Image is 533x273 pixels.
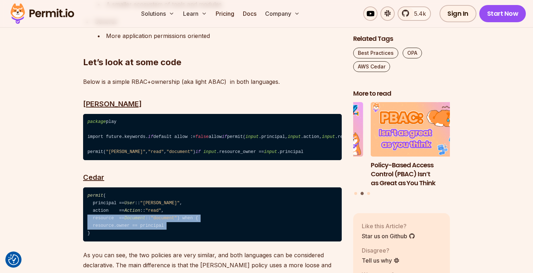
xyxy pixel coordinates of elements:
span: if [222,134,227,139]
h2: More to read [353,89,450,98]
a: Start Now [479,5,526,22]
p: More application permissions oriented [106,31,342,41]
img: Policy-Based Access Control (PBAC) Isn’t as Great as You Think [371,102,467,157]
p: Disagree? [362,246,400,255]
h3: Policy-Based Access Control (PBAC) Isn’t as Great as You Think [371,161,467,187]
span: input [203,149,217,154]
a: OPA [403,48,422,58]
div: Posts [353,102,450,196]
span: input [264,149,277,154]
span: Document [124,216,145,221]
a: Star us on Github [362,232,415,240]
span: package [87,119,106,124]
span: input [322,134,335,139]
span: if [148,134,153,139]
span: false [196,134,209,139]
a: Policy-Based Access Control (PBAC) Isn’t as Great as You ThinkPolicy-Based Access Control (PBAC) ... [371,102,467,188]
span: "[PERSON_NAME]" [106,149,145,154]
span: 5.4k [410,9,426,18]
a: 5.4k [398,6,431,21]
button: Learn [180,6,210,21]
span: "read" [145,208,161,213]
a: Pricing [213,6,237,21]
span: "document" [167,149,193,154]
button: Go to slide 2 [361,192,364,195]
span: if [196,149,201,154]
button: Consent Preferences [8,254,19,265]
span: "document" [151,216,177,221]
span: input [288,134,301,139]
u: Cedar [83,173,104,182]
h3: How to Use JWTs for Authorization: Best Practices and Common Mistakes [266,161,363,187]
button: Go to slide 1 [354,192,357,195]
p: Like this Article? [362,222,415,230]
code: ( principal == :: , action == :: , resource == :: ) when { resource.owner == principal } [83,187,342,241]
button: Company [262,6,303,21]
span: permit [87,193,103,198]
button: Solutions [138,6,177,21]
a: Docs [240,6,259,21]
h2: Let’s look at some code [83,28,342,68]
span: input [245,134,259,139]
p: Below is a simple RBAC+ownership (aka light ABAC) in both languages. [83,77,342,87]
span: "read" [148,149,164,154]
button: Go to slide 3 [367,192,370,195]
img: Revisit consent button [8,254,19,265]
code: play import future.keywords. default allow := allow permit( .principal, .action, .resource) permi... [83,114,342,161]
h2: Related Tags [353,34,450,43]
span: "[PERSON_NAME]" [140,201,179,206]
span: Action [124,208,140,213]
li: 2 of 3 [371,102,467,188]
span: User [124,201,135,206]
a: Sign In [440,5,476,22]
img: Permit logo [7,1,77,26]
a: AWS Cedar [353,61,390,72]
li: 1 of 3 [266,102,363,188]
a: Tell us why [362,256,400,265]
a: Best Practices [353,48,398,58]
u: [PERSON_NAME]⁠ [83,100,142,108]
